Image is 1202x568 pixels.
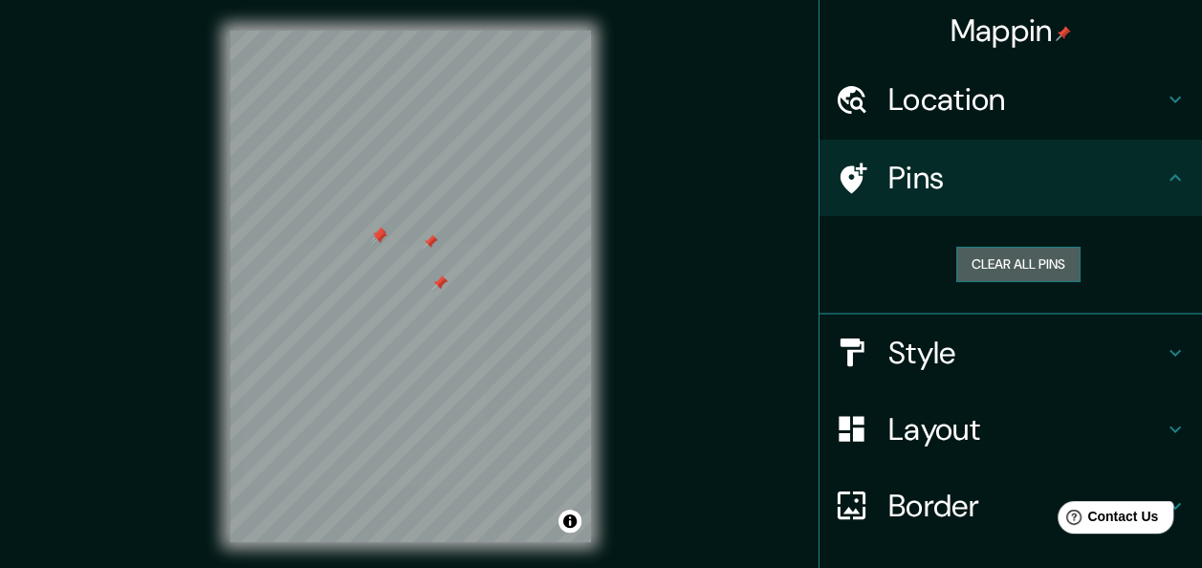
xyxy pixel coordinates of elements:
[888,80,1164,119] h4: Location
[888,487,1164,525] h4: Border
[1056,26,1071,41] img: pin-icon.png
[951,11,1072,50] h4: Mappin
[1032,493,1181,547] iframe: Help widget launcher
[888,334,1164,372] h4: Style
[888,159,1164,197] h4: Pins
[229,31,591,542] canvas: Map
[558,510,581,533] button: Toggle attribution
[820,315,1202,391] div: Style
[820,140,1202,216] div: Pins
[820,391,1202,468] div: Layout
[956,247,1081,282] button: Clear all pins
[820,468,1202,544] div: Border
[888,410,1164,448] h4: Layout
[820,61,1202,138] div: Location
